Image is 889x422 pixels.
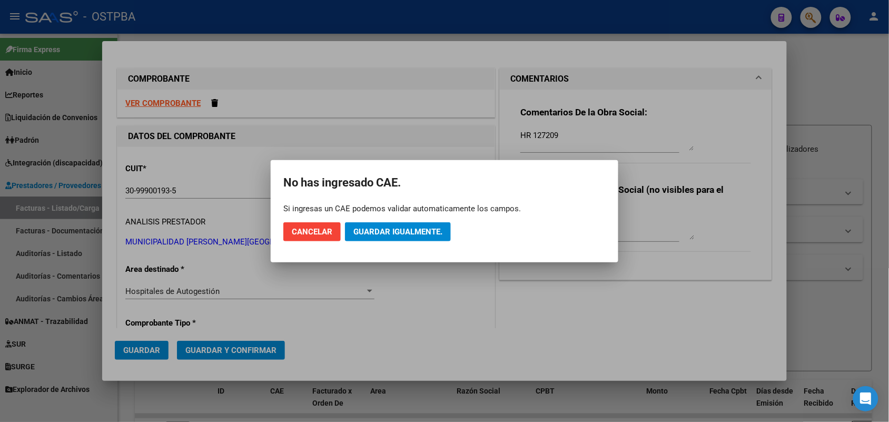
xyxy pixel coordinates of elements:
[853,386,878,411] div: Open Intercom Messenger
[283,203,606,214] div: Si ingresas un CAE podemos validar automaticamente los campos.
[283,173,606,193] h2: No has ingresado CAE.
[345,222,451,241] button: Guardar igualmente.
[353,227,442,237] span: Guardar igualmente.
[283,222,341,241] button: Cancelar
[292,227,332,237] span: Cancelar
